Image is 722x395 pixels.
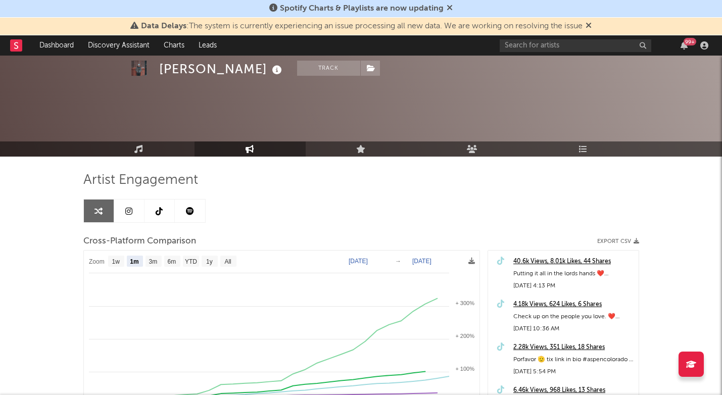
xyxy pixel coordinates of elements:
div: [DATE] 10:36 AM [513,323,634,335]
text: [DATE] [412,258,431,265]
button: Track [297,61,360,76]
a: Leads [191,35,224,56]
a: Dashboard [32,35,81,56]
button: Export CSV [597,238,639,244]
text: Zoom [89,258,105,265]
text: + 300% [455,300,474,306]
a: Charts [157,35,191,56]
div: [DATE] 5:54 PM [513,366,634,378]
text: + 200% [455,333,474,339]
text: YTD [184,258,197,265]
a: 40.6k Views, 8.01k Likes, 44 Shares [513,256,634,268]
a: 2.28k Views, 351 Likes, 18 Shares [513,341,634,354]
text: → [395,258,401,265]
text: 6m [167,258,176,265]
a: 4.18k Views, 624 Likes, 6 Shares [513,299,634,311]
div: [PERSON_NAME] [159,61,284,77]
div: 99 + [684,38,696,45]
div: [DATE] 4:13 PM [513,280,634,292]
div: Porfavor 🫡 tix link in bio #aspencolorado #[US_STATE] #countrymusic #smallartist #fyp [513,354,634,366]
text: 1y [206,258,213,265]
span: Artist Engagement [83,174,198,186]
text: + 100% [455,366,474,372]
text: 1w [112,258,120,265]
span: Spotify Charts & Playlists are now updating [280,5,444,13]
text: 1m [130,258,138,265]
text: All [224,258,231,265]
input: Search for artists [500,39,651,52]
span: Dismiss [586,22,592,30]
span: : The system is currently experiencing an issue processing all new data. We are working on resolv... [141,22,583,30]
span: Cross-Platform Comparison [83,235,196,248]
div: Putting it all in the lords hands ❤️ #waylonwyatt #sambarber #zachbryan #original #fyp [513,268,634,280]
button: 99+ [681,41,688,50]
text: [DATE] [349,258,368,265]
text: 3m [149,258,157,265]
div: Check up on the people you love. ❤️ #countrymusic [513,311,634,323]
span: Dismiss [447,5,453,13]
a: Discovery Assistant [81,35,157,56]
span: Data Delays [141,22,186,30]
